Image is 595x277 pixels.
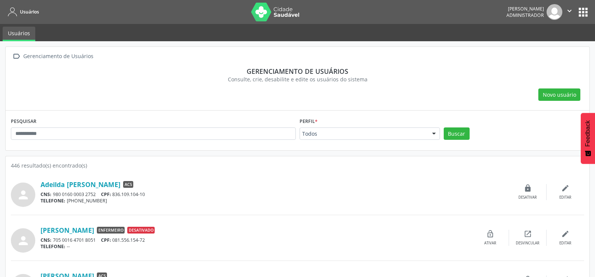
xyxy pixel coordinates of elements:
[41,243,65,250] span: TELEFONE:
[559,241,571,246] div: Editar
[300,116,318,127] label: Perfil
[11,51,22,62] i: 
[5,6,39,18] a: Usuários
[41,226,94,234] a: [PERSON_NAME]
[444,127,470,140] button: Buscar
[41,191,51,198] span: CNS:
[302,130,425,138] span: Todos
[524,184,532,192] i: lock
[97,227,125,234] span: Enfermeiro
[518,195,537,200] div: Desativar
[123,181,133,188] span: ACS
[41,198,65,204] span: TELEFONE:
[538,88,580,101] button: Novo usuário
[11,116,36,127] label: PESQUISAR
[16,67,579,75] div: Gerenciamento de usuários
[581,113,595,164] button: Feedback - Mostrar pesquisa
[577,6,590,19] button: apps
[41,180,121,189] a: Adeilda [PERSON_NAME]
[506,12,544,18] span: Administrador
[484,241,496,246] div: Ativar
[22,51,95,62] div: Gerenciamento de Usuários
[547,4,562,20] img: img
[561,230,569,238] i: edit
[101,237,111,243] span: CPF:
[516,241,539,246] div: Desvincular
[16,75,579,83] div: Consulte, crie, desabilite e edite os usuários do sistema
[127,227,155,234] span: Desativado
[11,162,584,169] div: 446 resultado(s) encontrado(s)
[486,230,494,238] i: lock_open
[565,7,574,15] i: 
[506,6,544,12] div: [PERSON_NAME]
[41,237,51,243] span: CNS:
[11,51,95,62] a:  Gerenciamento de Usuários
[17,234,30,247] i: person
[524,230,532,238] i: open_in_new
[561,184,569,192] i: edit
[41,198,509,204] div: [PHONE_NUMBER]
[562,4,577,20] button: 
[559,195,571,200] div: Editar
[3,27,35,41] a: Usuários
[584,120,591,147] span: Feedback
[41,243,471,250] div: --
[41,191,509,198] div: 980 0160 0003 2752 836.109.104-10
[543,91,576,99] span: Novo usuário
[20,9,39,15] span: Usuários
[41,237,471,243] div: 705 0016 4701 8051 081.556.154-72
[101,191,111,198] span: CPF:
[17,188,30,202] i: person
